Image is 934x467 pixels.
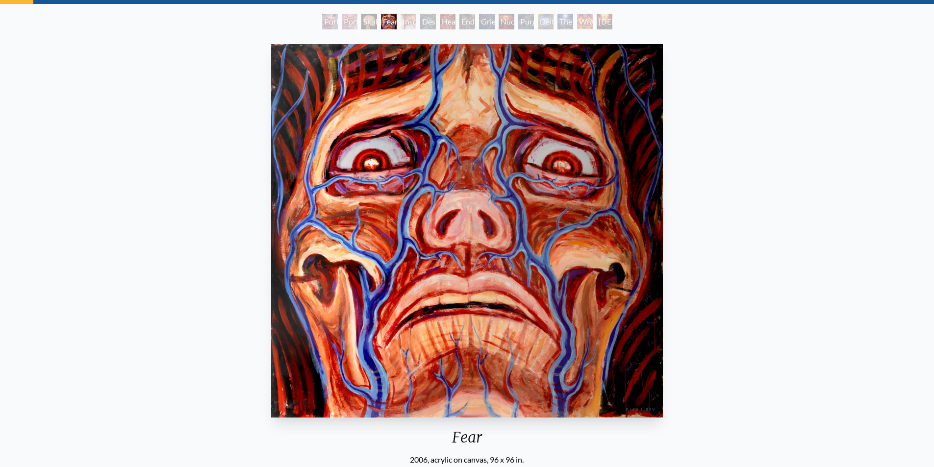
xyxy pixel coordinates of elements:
[381,14,397,29] div: Fear
[577,14,593,29] div: Wrathful Deity
[459,14,475,29] div: Endarkenment
[597,14,612,29] div: [DEMOGRAPHIC_DATA] & the Two Thieves
[420,14,436,29] div: Despair
[557,14,573,29] div: The Soul Finds It's Way
[267,454,667,466] div: 2006, acrylic on canvas, 96 x 96 in.
[342,14,357,29] div: Portrait of an Artist 1
[271,44,663,418] img: Fear-2006-Alex-Grey-watermarked.jpg
[401,14,416,29] div: Insomnia
[267,428,667,454] div: Fear
[361,14,377,29] div: Skull Fetus
[499,14,514,29] div: Nuclear Crucifixion
[479,14,495,29] div: Grieving
[440,14,455,29] div: Headache
[538,14,554,29] div: Deities & Demons Drinking from the Milky Pool
[322,14,338,29] div: Portrait of an Artist 2
[518,14,534,29] div: Purging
